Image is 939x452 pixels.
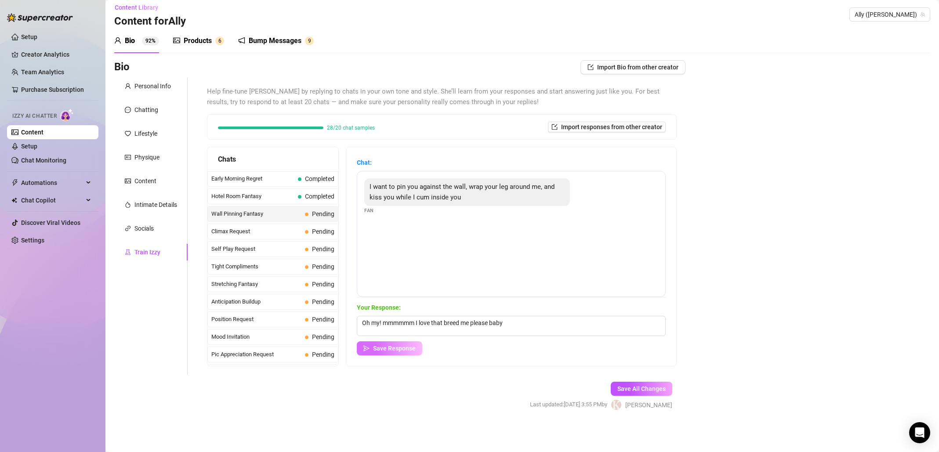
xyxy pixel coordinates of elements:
span: fire [125,202,131,208]
textarea: Oh my! mmmmmm I love that breed me please baby [357,316,666,336]
sup: 9 [305,36,314,45]
span: [PERSON_NAME] [625,400,672,410]
span: Pending [312,333,334,340]
button: Content Library [114,0,165,14]
span: Climax Request [211,227,301,236]
span: Pending [312,351,334,358]
button: Import responses from other creator [548,122,666,132]
span: thunderbolt [11,179,18,186]
a: Setup [21,33,37,40]
strong: Chat: [357,159,372,166]
span: import [551,124,558,130]
div: Lifestyle [134,129,157,138]
span: notification [238,37,245,44]
span: Ally (allydash) [855,8,925,21]
span: Help fine-tune [PERSON_NAME] by replying to chats in your own tone and style. She’ll learn from y... [207,87,677,107]
span: Self Play Request [211,245,301,253]
span: team [920,12,925,17]
sup: 92% [142,36,159,45]
div: Bio [125,36,135,46]
div: Intimate Details [134,200,177,210]
span: Completed [305,193,334,200]
span: Pending [312,228,334,235]
a: Content [21,129,44,136]
span: Save Response [373,345,416,352]
span: message [125,107,131,113]
a: Purchase Subscription [21,86,84,93]
a: Chat Monitoring [21,157,66,164]
img: logo-BBDzfeDw.svg [7,13,73,22]
span: Automations [21,176,83,190]
sup: 6 [215,36,224,45]
button: Save All Changes [611,382,672,396]
span: Hotel Room Fantasy [211,192,294,201]
span: Fan [364,207,374,214]
img: Chat Copilot [11,197,17,203]
a: Discover Viral Videos [21,219,80,226]
div: Open Intercom Messenger [909,422,930,443]
div: Bump Messages [249,36,301,46]
img: Kayden Kitty [611,400,621,410]
span: Wall Pinning Fantasy [211,210,301,218]
div: Socials [134,224,154,233]
span: import [587,64,594,70]
span: Stretching Fantasy [211,280,301,289]
a: Setup [21,143,37,150]
span: user [114,37,121,44]
span: 28/20 chat samples [327,125,375,130]
button: Import Bio from other creator [580,60,685,74]
button: Save Response [357,341,422,355]
span: Save All Changes [617,385,666,392]
strong: Your Response: [357,304,401,311]
div: Chatting [134,105,158,115]
a: Creator Analytics [21,47,91,61]
div: Personal Info [134,81,171,91]
h3: Bio [114,60,130,74]
span: Pending [312,316,334,323]
span: Anticipation Buildup [211,297,301,306]
a: Settings [21,237,44,244]
span: Pending [312,246,334,253]
img: AI Chatter [60,108,74,121]
span: Izzy AI Chatter [12,112,57,120]
h3: Content for Ally [114,14,186,29]
span: Chat Copilot [21,193,83,207]
span: Tight Compliments [211,262,301,271]
span: heart [125,130,131,137]
div: Physique [134,152,160,162]
span: Chats [218,154,236,165]
span: 9 [308,38,311,44]
span: experiment [125,249,131,255]
span: send [363,345,370,351]
span: picture [173,37,180,44]
a: Team Analytics [21,69,64,76]
span: Early Morning Regret [211,174,294,183]
div: Products [184,36,212,46]
span: Pending [312,263,334,270]
span: Pending [312,281,334,288]
span: Import responses from other creator [561,123,662,130]
span: Pic Appreciation Request [211,350,301,359]
span: Last updated: [DATE] 3:55 PM by [530,400,607,409]
span: Import Bio from other creator [597,64,678,71]
span: 6 [218,38,221,44]
span: link [125,225,131,231]
span: user [125,83,131,89]
span: Content Library [115,4,158,11]
span: idcard [125,154,131,160]
span: Position Request [211,315,301,324]
span: picture [125,178,131,184]
div: Train Izzy [134,247,160,257]
span: Mood Invitation [211,333,301,341]
div: Content [134,176,156,186]
span: Pending [312,210,334,217]
span: Pending [312,298,334,305]
span: Completed [305,175,334,182]
span: I want to pin you against the wall, wrap your leg around me, and kiss you while I cum inside you [370,183,555,201]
